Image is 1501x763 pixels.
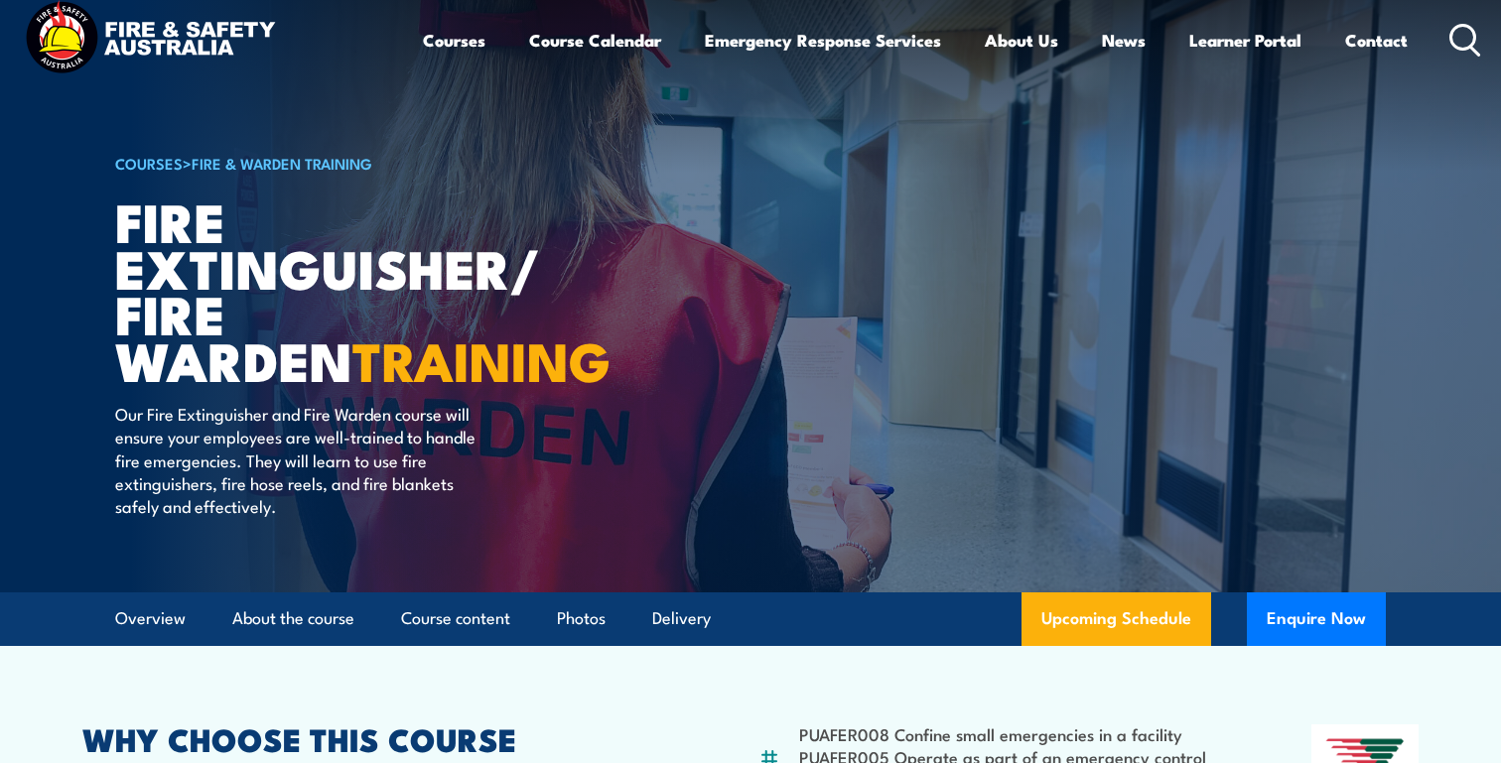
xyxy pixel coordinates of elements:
a: COURSES [115,152,183,174]
a: Course content [401,592,510,645]
a: About Us [985,14,1058,66]
a: Overview [115,592,186,645]
h6: > [115,151,606,175]
a: Photos [557,592,606,645]
p: Our Fire Extinguisher and Fire Warden course will ensure your employees are well-trained to handl... [115,402,478,518]
a: Contact [1345,14,1408,66]
a: Courses [423,14,485,66]
a: Learner Portal [1189,14,1301,66]
a: Course Calendar [529,14,661,66]
a: Fire & Warden Training [192,152,372,174]
h1: Fire Extinguisher/ Fire Warden [115,197,606,383]
strong: TRAINING [352,318,611,400]
a: News [1102,14,1146,66]
button: Enquire Now [1247,592,1386,646]
a: Emergency Response Services [705,14,941,66]
li: PUAFER008 Confine small emergencies in a facility [799,722,1215,745]
h2: WHY CHOOSE THIS COURSE [82,724,662,752]
a: Delivery [652,592,711,645]
a: About the course [232,592,354,645]
a: Upcoming Schedule [1022,592,1211,646]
